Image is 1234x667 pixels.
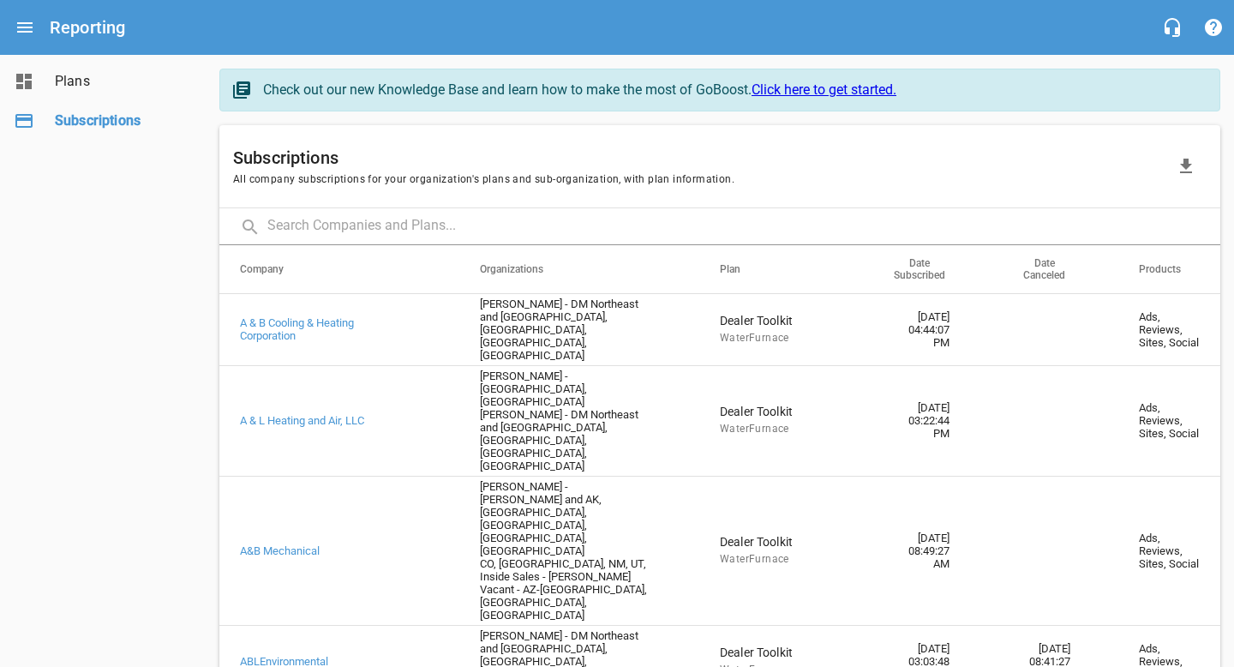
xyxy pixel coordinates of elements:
a: Click here to get started. [752,81,896,98]
span: Plans [55,71,185,92]
span: WaterFurnace [720,330,807,347]
h6: Reporting [50,14,125,41]
th: Company [219,245,459,293]
td: [DATE] 03:22:44 PM [869,365,997,476]
a: A & L Heating and Air, LLC [240,414,364,427]
span: All company subscriptions for your organization's plans and sub-organization, with plan information. [233,171,1165,189]
td: [DATE] 08:49:27 AM [869,476,997,625]
a: A&B Mechanical [240,544,320,557]
td: [PERSON_NAME] - DM Northeast and [GEOGRAPHIC_DATA], [GEOGRAPHIC_DATA], [GEOGRAPHIC_DATA], [GEOGRA... [459,293,699,365]
button: Support Portal [1193,7,1234,48]
span: Dealer Toolkit [720,403,807,421]
span: Dealer Toolkit [720,644,807,662]
button: Open drawer [4,7,45,48]
div: Check out our new Knowledge Base and learn how to make the most of GoBoost. [263,80,1202,100]
a: A & B Cooling & Heating Corporation [240,316,354,342]
span: Subscriptions [55,111,185,131]
th: Date Subscribed [869,245,997,293]
th: Plan [699,245,869,293]
td: Ads, Reviews, Sites, Social [1118,293,1220,365]
h6: Subscriptions [233,144,1165,171]
input: Search Companies and Plans... [267,208,1220,245]
th: Products [1118,245,1220,293]
span: Dealer Toolkit [720,312,807,330]
span: WaterFurnace [720,421,807,438]
span: WaterFurnace [720,551,807,568]
button: Live Chat [1152,7,1193,48]
button: Download Data [1165,146,1207,187]
th: Organizations [459,245,699,293]
th: Date Canceled [997,245,1118,293]
td: [PERSON_NAME] - [PERSON_NAME] and AK, [GEOGRAPHIC_DATA], [GEOGRAPHIC_DATA], [GEOGRAPHIC_DATA], [G... [459,476,699,625]
td: Ads, Reviews, Sites, Social [1118,365,1220,476]
td: [PERSON_NAME] - [GEOGRAPHIC_DATA], [GEOGRAPHIC_DATA] [PERSON_NAME] - DM Northeast and [GEOGRAPHIC... [459,365,699,476]
td: Ads, Reviews, Sites, Social [1118,476,1220,625]
td: [DATE] 04:44:07 PM [869,293,997,365]
span: Dealer Toolkit [720,533,807,551]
